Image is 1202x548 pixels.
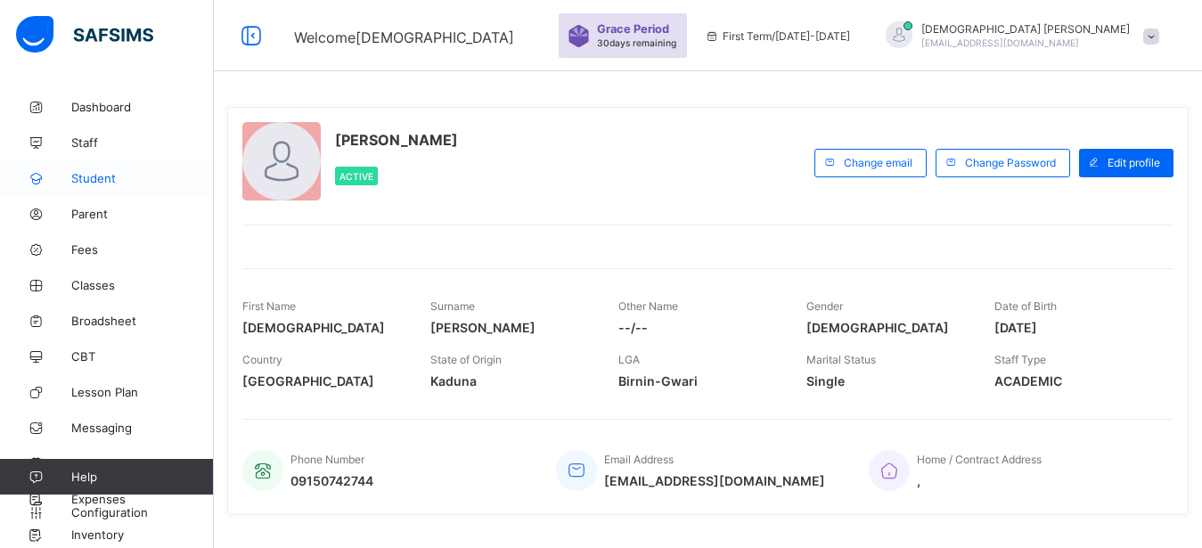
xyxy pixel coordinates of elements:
span: Inventory [71,528,214,542]
span: Staff Type [994,353,1046,366]
span: First Name [242,299,296,313]
span: 30 days remaining [597,37,676,48]
span: CBT [71,349,214,364]
span: Edit profile [1108,156,1160,169]
span: [DEMOGRAPHIC_DATA] [242,320,404,335]
span: Birnin-Gwari [618,373,780,389]
span: [EMAIL_ADDRESS][DOMAIN_NAME] [604,473,825,488]
span: Gender [806,299,843,313]
span: Date of Birth [994,299,1057,313]
span: Staff [71,135,214,150]
span: [DATE] [994,320,1156,335]
span: Welcome [DEMOGRAPHIC_DATA] [294,29,514,46]
span: Country [242,353,282,366]
span: Change email [844,156,912,169]
img: safsims [16,16,153,53]
span: ACADEMIC [994,373,1156,389]
span: [PERSON_NAME] [430,320,592,335]
span: , [917,473,1042,488]
span: [DEMOGRAPHIC_DATA] [PERSON_NAME] [921,22,1130,36]
span: 09150742744 [290,473,373,488]
span: Configuration [71,505,213,519]
span: Marital Status [806,353,876,366]
span: Surname [430,299,475,313]
span: [EMAIL_ADDRESS][DOMAIN_NAME] [921,37,1079,48]
span: Home / Contract Address [917,453,1042,466]
span: Other Name [618,299,678,313]
span: [GEOGRAPHIC_DATA] [242,373,404,389]
span: Email Address [604,453,674,466]
span: session/term information [705,29,850,43]
span: LGA [618,353,640,366]
span: Phone Number [290,453,364,466]
span: Help [71,470,213,484]
img: sticker-purple.71386a28dfed39d6af7621340158ba97.svg [568,25,590,47]
span: Fees [71,242,214,257]
span: Classes [71,278,214,292]
span: Grace Period [597,22,669,36]
span: Change Password [965,156,1056,169]
span: Student [71,171,214,185]
span: --/-- [618,320,780,335]
span: Time Table [71,456,214,470]
span: Broadsheet [71,314,214,328]
span: Parent [71,207,214,221]
span: State of Origin [430,353,502,366]
span: Single [806,373,968,389]
div: IsaiahPaul [868,21,1168,51]
span: Dashboard [71,100,214,114]
span: [PERSON_NAME] [335,131,458,149]
span: Active [339,171,373,182]
span: Messaging [71,421,214,435]
span: Kaduna [430,373,592,389]
span: Lesson Plan [71,385,214,399]
span: [DEMOGRAPHIC_DATA] [806,320,968,335]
